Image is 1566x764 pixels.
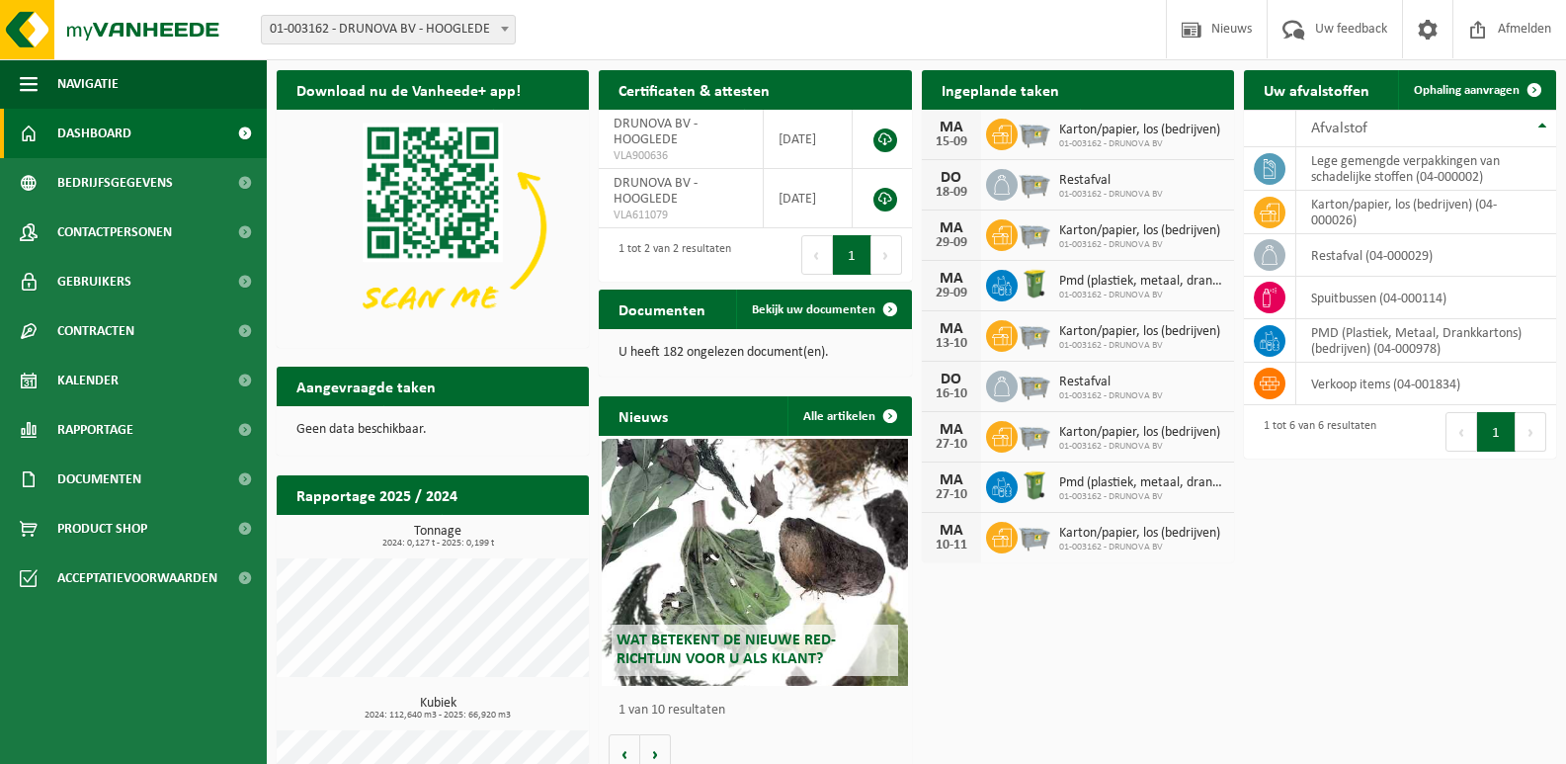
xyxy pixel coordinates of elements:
td: [DATE] [764,110,853,169]
button: 1 [833,235,871,275]
div: 13-10 [932,337,971,351]
button: Next [871,235,902,275]
img: WB-2500-GAL-GY-01 [1018,418,1051,452]
span: Documenten [57,455,141,504]
span: Wat betekent de nieuwe RED-richtlijn voor u als klant? [617,633,836,667]
span: Pmd (plastiek, metaal, drankkartons) (bedrijven) [1059,475,1224,491]
a: Bekijk rapportage [442,514,587,553]
h2: Rapportage 2025 / 2024 [277,475,477,514]
span: DRUNOVA BV - HOOGLEDE [614,176,698,207]
span: Dashboard [57,109,131,158]
p: 1 van 10 resultaten [618,704,901,718]
span: VLA900636 [614,148,748,164]
span: 01-003162 - DRUNOVA BV [1059,390,1163,402]
div: DO [932,372,971,387]
a: Wat betekent de nieuwe RED-richtlijn voor u als klant? [602,439,908,686]
h2: Nieuws [599,396,688,435]
span: Ophaling aanvragen [1414,84,1520,97]
button: Next [1516,412,1546,452]
td: verkoop items (04-001834) [1296,363,1556,405]
div: 1 tot 2 van 2 resultaten [609,233,731,277]
td: PMD (Plastiek, Metaal, Drankkartons) (bedrijven) (04-000978) [1296,319,1556,363]
span: VLA611079 [614,208,748,223]
p: U heeft 182 ongelezen document(en). [618,346,891,360]
button: 1 [1477,412,1516,452]
div: 16-10 [932,387,971,401]
div: 15-09 [932,135,971,149]
h2: Documenten [599,290,725,328]
h2: Download nu de Vanheede+ app! [277,70,540,109]
td: restafval (04-000029) [1296,234,1556,277]
div: MA [932,120,971,135]
span: DRUNOVA BV - HOOGLEDE [614,117,698,147]
span: 01-003162 - DRUNOVA BV [1059,290,1224,301]
span: Karton/papier, los (bedrijven) [1059,123,1220,138]
img: WB-2500-GAL-GY-01 [1018,519,1051,552]
span: 01-003162 - DRUNOVA BV [1059,340,1220,352]
div: DO [932,170,971,186]
span: 01-003162 - DRUNOVA BV [1059,239,1220,251]
img: WB-2500-GAL-GY-01 [1018,368,1051,401]
a: Bekijk uw documenten [736,290,910,329]
td: lege gemengde verpakkingen van schadelijke stoffen (04-000002) [1296,147,1556,191]
h2: Uw afvalstoffen [1244,70,1389,109]
span: Karton/papier, los (bedrijven) [1059,223,1220,239]
div: 10-11 [932,539,971,552]
div: MA [932,271,971,287]
span: Contracten [57,306,134,356]
span: 01-003162 - DRUNOVA BV - HOOGLEDE [262,16,515,43]
span: 2024: 0,127 t - 2025: 0,199 t [287,539,589,549]
h2: Ingeplande taken [922,70,1079,109]
span: Gebruikers [57,257,131,306]
span: Restafval [1059,375,1163,390]
span: Karton/papier, los (bedrijven) [1059,526,1220,542]
span: Bekijk uw documenten [752,303,875,316]
button: Previous [801,235,833,275]
span: 01-003162 - DRUNOVA BV [1059,441,1220,453]
div: 29-09 [932,287,971,300]
span: 01-003162 - DRUNOVA BV [1059,542,1220,553]
span: 2024: 112,640 m3 - 2025: 66,920 m3 [287,711,589,721]
div: 29-09 [932,236,971,250]
h3: Kubiek [287,697,589,721]
span: 01-003162 - DRUNOVA BV [1059,189,1163,201]
div: 27-10 [932,438,971,452]
td: [DATE] [764,169,853,228]
div: 1 tot 6 van 6 resultaten [1254,410,1376,454]
div: MA [932,220,971,236]
h2: Aangevraagde taken [277,367,455,405]
span: 01-003162 - DRUNOVA BV [1059,138,1220,150]
div: MA [932,523,971,539]
span: Rapportage [57,405,133,455]
span: Karton/papier, los (bedrijven) [1059,324,1220,340]
td: karton/papier, los (bedrijven) (04-000026) [1296,191,1556,234]
img: WB-2500-GAL-GY-01 [1018,166,1051,200]
img: WB-2500-GAL-GY-01 [1018,116,1051,149]
a: Alle artikelen [787,396,910,436]
img: WB-0240-HPE-GN-50 [1018,468,1051,502]
span: Contactpersonen [57,208,172,257]
span: 01-003162 - DRUNOVA BV - HOOGLEDE [261,15,516,44]
div: MA [932,321,971,337]
span: Pmd (plastiek, metaal, drankkartons) (bedrijven) [1059,274,1224,290]
span: 01-003162 - DRUNOVA BV [1059,491,1224,503]
p: Geen data beschikbaar. [296,423,569,437]
img: WB-0240-HPE-GN-50 [1018,267,1051,300]
div: 18-09 [932,186,971,200]
span: Restafval [1059,173,1163,189]
a: Ophaling aanvragen [1398,70,1554,110]
div: 27-10 [932,488,971,502]
span: Navigatie [57,59,119,109]
h2: Certificaten & attesten [599,70,789,109]
span: Acceptatievoorwaarden [57,553,217,603]
span: Karton/papier, los (bedrijven) [1059,425,1220,441]
div: MA [932,422,971,438]
td: spuitbussen (04-000114) [1296,277,1556,319]
span: Afvalstof [1311,121,1367,136]
button: Previous [1445,412,1477,452]
img: WB-2500-GAL-GY-01 [1018,216,1051,250]
img: Download de VHEPlus App [277,110,589,344]
span: Kalender [57,356,119,405]
span: Bedrijfsgegevens [57,158,173,208]
span: Product Shop [57,504,147,553]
